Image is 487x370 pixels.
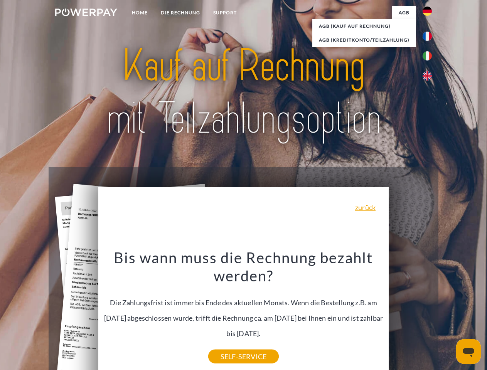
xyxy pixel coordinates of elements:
[456,339,481,364] iframe: Schaltfläche zum Öffnen des Messaging-Fensters
[55,8,117,16] img: logo-powerpay-white.svg
[74,37,413,148] img: title-powerpay_de.svg
[103,248,384,285] h3: Bis wann muss die Rechnung bezahlt werden?
[154,6,207,20] a: DIE RECHNUNG
[312,19,416,33] a: AGB (Kauf auf Rechnung)
[423,7,432,16] img: de
[103,248,384,357] div: Die Zahlungsfrist ist immer bis Ende des aktuellen Monats. Wenn die Bestellung z.B. am [DATE] abg...
[423,71,432,81] img: en
[392,6,416,20] a: agb
[423,51,432,61] img: it
[207,6,243,20] a: SUPPORT
[208,350,279,363] a: SELF-SERVICE
[125,6,154,20] a: Home
[355,204,376,211] a: zurück
[423,32,432,41] img: fr
[312,33,416,47] a: AGB (Kreditkonto/Teilzahlung)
